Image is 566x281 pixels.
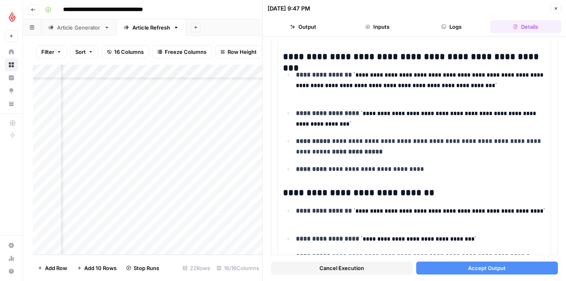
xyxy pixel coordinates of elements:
[33,262,72,275] button: Add Row
[75,48,86,56] span: Sort
[41,19,117,36] a: Article Generator
[215,45,262,58] button: Row Height
[5,239,18,252] a: Settings
[134,264,159,272] span: Stop Runs
[152,45,212,58] button: Freeze Columns
[132,23,170,32] div: Article Refresh
[165,48,206,56] span: Freeze Columns
[70,45,98,58] button: Sort
[5,45,18,58] a: Home
[114,48,144,56] span: 16 Columns
[5,252,18,265] a: Usage
[45,264,67,272] span: Add Row
[36,45,67,58] button: Filter
[5,6,18,27] button: Workspace: Lightspeed
[213,262,262,275] div: 16/16 Columns
[416,262,558,275] button: Accept Output
[268,4,310,13] div: [DATE] 9:47 PM
[271,262,413,275] button: Cancel Execution
[84,264,117,272] span: Add 10 Rows
[121,262,164,275] button: Stop Runs
[72,262,121,275] button: Add 10 Rows
[5,58,18,71] a: Browse
[490,20,561,33] button: Details
[5,97,18,110] a: Your Data
[319,264,364,272] span: Cancel Execution
[117,19,186,36] a: Article Refresh
[228,48,257,56] span: Row Height
[416,20,487,33] button: Logs
[5,265,18,278] button: Help + Support
[5,84,18,97] a: Opportunities
[468,264,506,272] span: Accept Output
[102,45,149,58] button: 16 Columns
[179,262,213,275] div: 22 Rows
[57,23,101,32] div: Article Generator
[342,20,413,33] button: Inputs
[5,9,19,24] img: Lightspeed Logo
[268,20,338,33] button: Output
[5,71,18,84] a: Insights
[41,48,54,56] span: Filter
